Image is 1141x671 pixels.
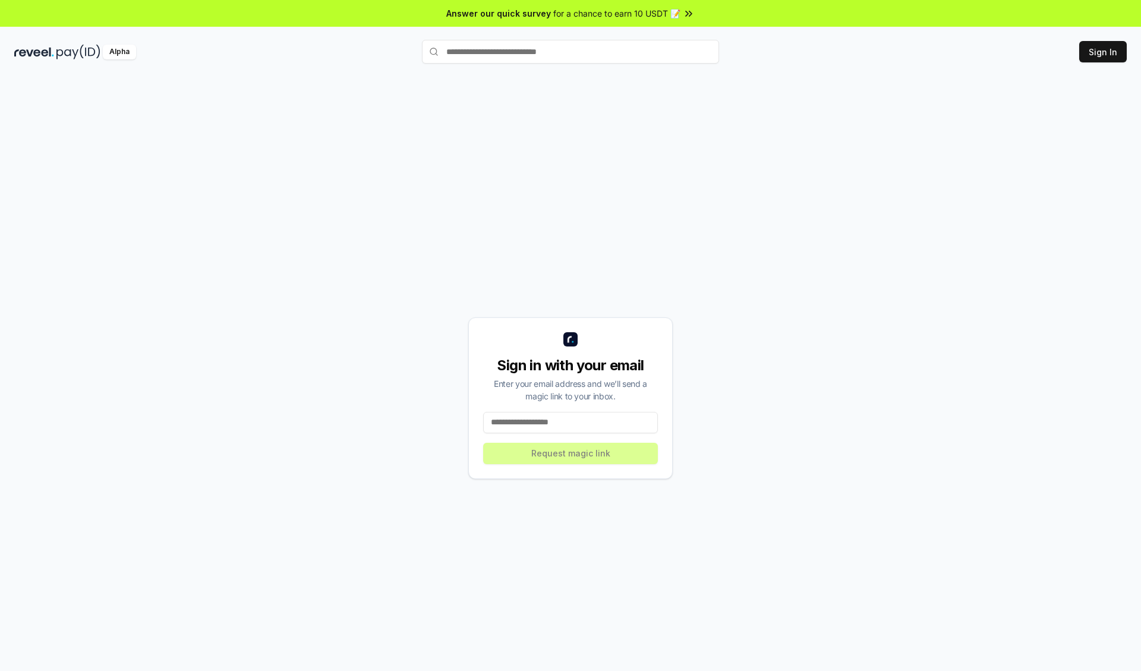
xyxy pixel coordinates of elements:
div: Sign in with your email [483,356,658,375]
img: logo_small [563,332,578,346]
div: Enter your email address and we’ll send a magic link to your inbox. [483,377,658,402]
button: Sign In [1079,41,1127,62]
span: for a chance to earn 10 USDT 📝 [553,7,680,20]
img: reveel_dark [14,45,54,59]
div: Alpha [103,45,136,59]
span: Answer our quick survey [446,7,551,20]
img: pay_id [56,45,100,59]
